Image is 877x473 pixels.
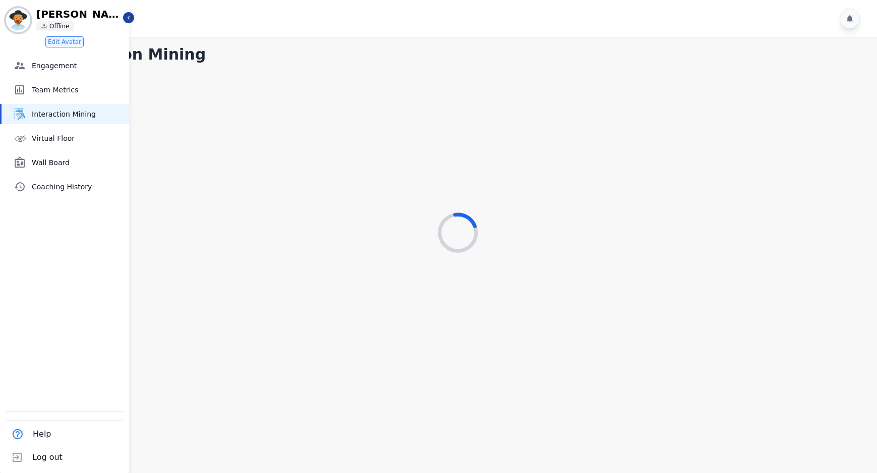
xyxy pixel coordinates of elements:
span: Coaching History [32,182,125,192]
img: person [41,23,47,29]
button: Edit Avatar [45,36,84,47]
p: Offline [49,22,69,30]
span: Virtual Floor [32,133,125,143]
button: Help [6,423,53,446]
span: Log out [32,451,63,463]
span: Interaction Mining [32,109,125,119]
button: Log out [6,446,65,469]
a: Team Metrics [2,80,129,100]
a: Wall Board [2,152,129,173]
a: Interaction Mining [2,104,129,124]
span: Wall Board [32,157,125,168]
span: Help [33,428,51,440]
p: [PERSON_NAME][EMAIL_ADDRESS][PERSON_NAME][DOMAIN_NAME] [36,9,122,19]
a: Virtual Floor [2,128,129,148]
a: Engagement [2,56,129,76]
span: Engagement [32,61,125,71]
img: Bordered avatar [6,8,30,32]
a: Coaching History [2,177,129,197]
span: Team Metrics [32,85,125,95]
